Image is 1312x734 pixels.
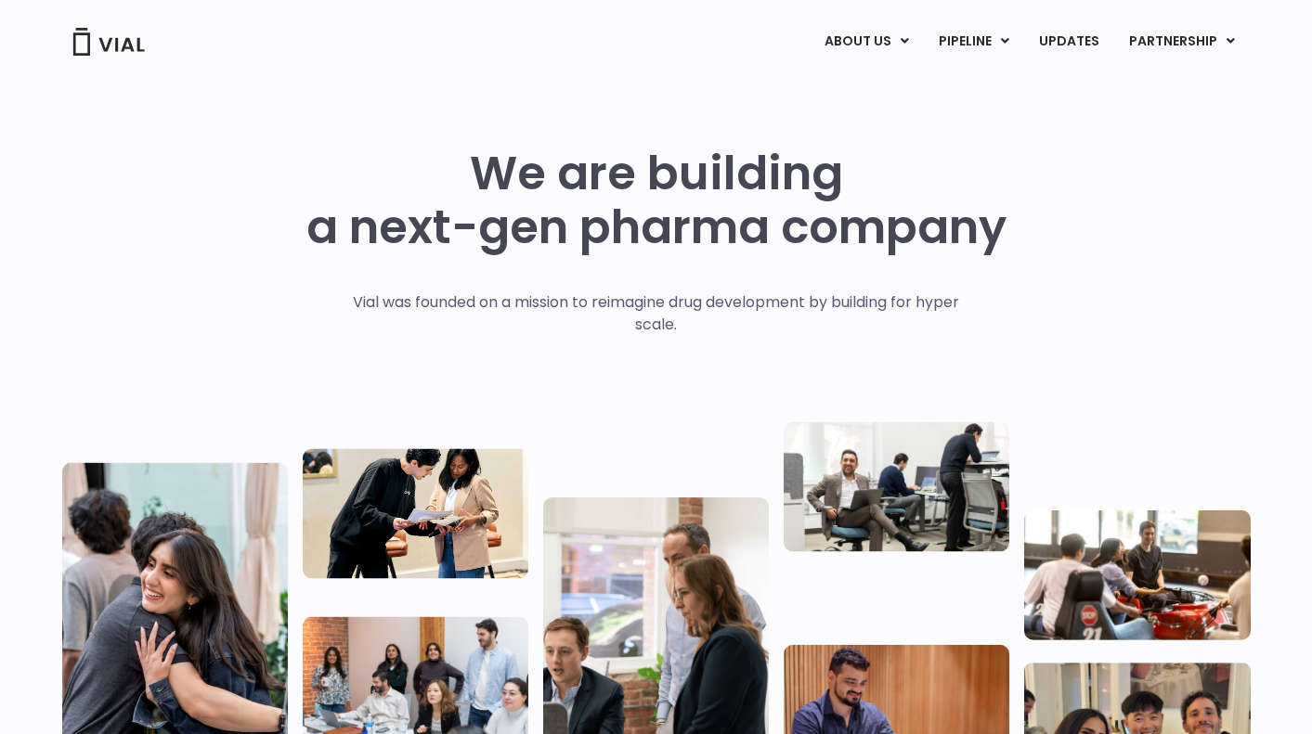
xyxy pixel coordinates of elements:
img: Group of people playing whirlyball [1024,509,1250,639]
p: Vial was founded on a mission to reimagine drug development by building for hyper scale. [333,291,979,336]
img: Three people working in an office [784,421,1009,551]
h1: We are building a next-gen pharma company [306,147,1007,254]
a: PARTNERSHIPMenu Toggle [1114,26,1250,58]
img: Two people looking at a paper talking. [303,448,528,578]
a: PIPELINEMenu Toggle [924,26,1023,58]
a: UPDATES [1024,26,1113,58]
a: ABOUT USMenu Toggle [810,26,923,58]
img: Vial Logo [71,28,146,56]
